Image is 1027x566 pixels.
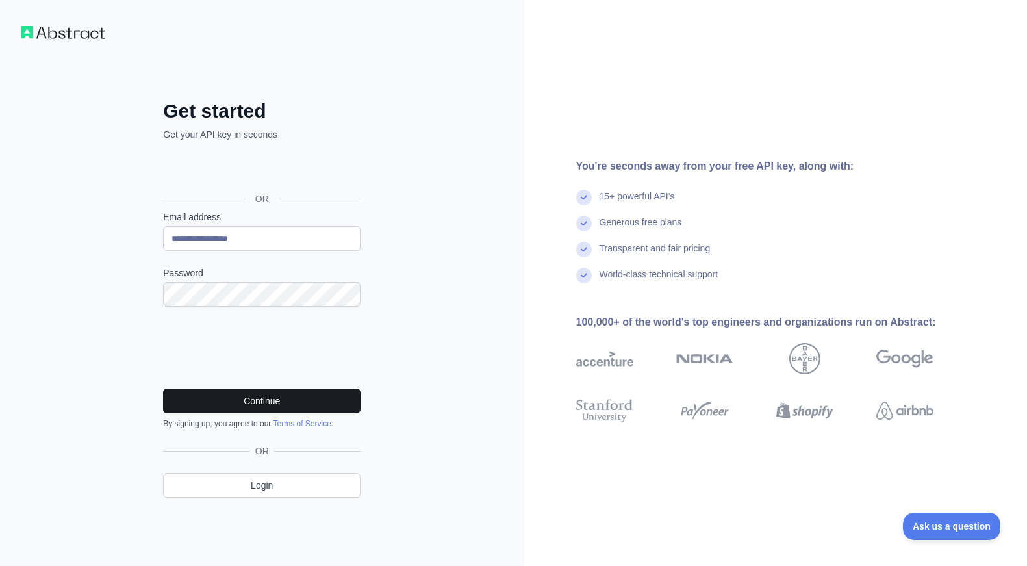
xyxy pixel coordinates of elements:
label: Email address [163,211,361,224]
div: 15+ powerful API's [600,190,675,216]
iframe: reCAPTCHA [163,322,361,373]
img: bayer [789,343,820,374]
div: 100,000+ of the world's top engineers and organizations run on Abstract: [576,315,975,330]
img: check mark [576,242,592,257]
span: OR [245,192,279,205]
label: Password [163,266,361,279]
img: payoneer [676,396,733,425]
img: check mark [576,190,592,205]
div: By signing up, you agree to our . [163,418,361,429]
span: OR [250,444,274,457]
p: Get your API key in seconds [163,128,361,141]
button: Continue [163,389,361,413]
div: World-class technical support [600,268,718,294]
div: Transparent and fair pricing [600,242,711,268]
a: Login [163,473,361,498]
div: Generous free plans [600,216,682,242]
img: Workflow [21,26,105,39]
a: Terms of Service [273,419,331,428]
img: stanford university [576,396,633,425]
h2: Get started [163,99,361,123]
div: You're seconds away from your free API key, along with: [576,159,975,174]
img: shopify [776,396,833,425]
iframe: Sign in with Google Button [157,155,364,184]
img: google [876,343,933,374]
img: check mark [576,216,592,231]
iframe: Toggle Customer Support [903,513,1001,540]
img: check mark [576,268,592,283]
img: airbnb [876,396,933,425]
img: nokia [676,343,733,374]
img: accenture [576,343,633,374]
